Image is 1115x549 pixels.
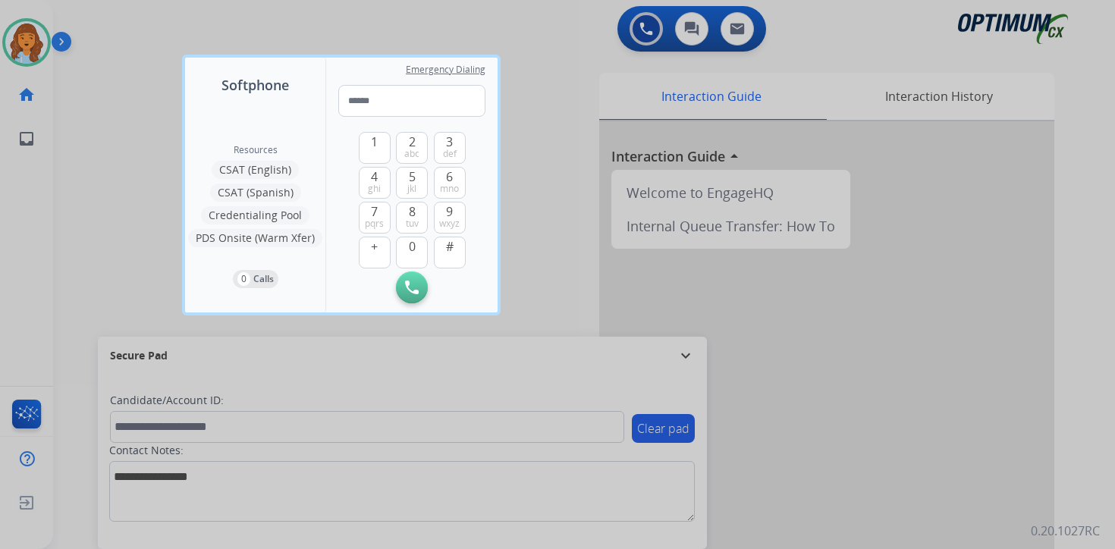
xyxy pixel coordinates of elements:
span: wxyz [439,218,460,230]
p: 0.20.1027RC [1031,522,1100,540]
span: 9 [446,202,453,221]
span: 2 [409,133,416,151]
button: 9wxyz [434,202,466,234]
button: 5jkl [396,167,428,199]
span: Emergency Dialing [406,64,485,76]
span: 7 [371,202,378,221]
button: PDS Onsite (Warm Xfer) [188,229,322,247]
button: CSAT (English) [212,161,299,179]
button: 8tuv [396,202,428,234]
button: 1 [359,132,391,164]
span: 0 [409,237,416,256]
button: + [359,237,391,268]
span: 1 [371,133,378,151]
span: ghi [368,183,381,195]
span: jkl [407,183,416,195]
p: 0 [237,272,250,286]
button: 3def [434,132,466,164]
span: + [371,237,378,256]
span: # [446,237,454,256]
span: 4 [371,168,378,186]
span: abc [404,148,419,160]
span: 3 [446,133,453,151]
button: 2abc [396,132,428,164]
p: Calls [253,272,274,286]
img: call-button [405,281,419,294]
button: 7pqrs [359,202,391,234]
button: CSAT (Spanish) [210,184,301,202]
span: Resources [234,144,278,156]
span: 8 [409,202,416,221]
button: 0Calls [233,270,278,288]
span: 6 [446,168,453,186]
span: 5 [409,168,416,186]
button: 6mno [434,167,466,199]
button: Credentialing Pool [201,206,309,224]
span: tuv [406,218,419,230]
button: # [434,237,466,268]
button: 4ghi [359,167,391,199]
span: def [443,148,457,160]
span: Softphone [221,74,289,96]
span: mno [440,183,459,195]
span: pqrs [365,218,384,230]
button: 0 [396,237,428,268]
